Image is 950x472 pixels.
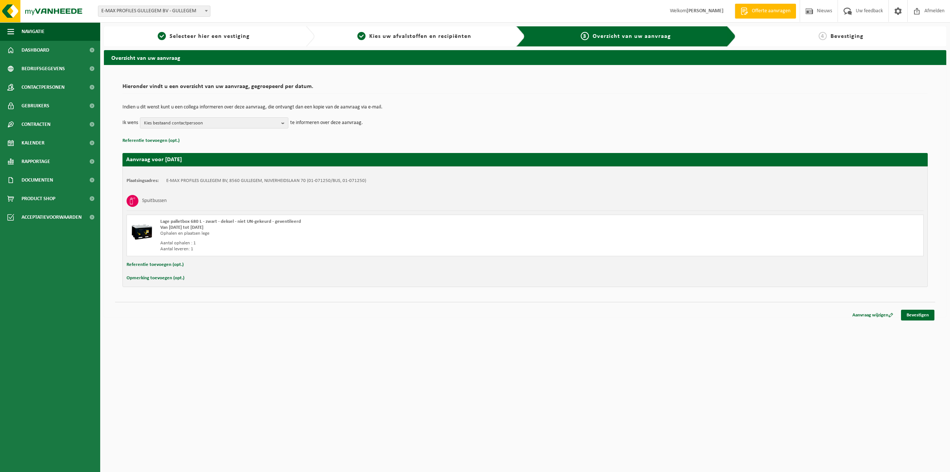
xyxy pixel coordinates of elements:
span: Dashboard [22,41,49,59]
button: Referentie toevoegen (opt.) [122,136,180,146]
a: Offerte aanvragen [735,4,796,19]
span: Product Shop [22,189,55,208]
span: Gebruikers [22,97,49,115]
span: Kalender [22,134,45,152]
span: 2 [357,32,366,40]
p: te informeren over deze aanvraag. [290,117,363,128]
span: Overzicht van uw aanvraag [593,33,671,39]
div: Aantal ophalen : 1 [160,240,555,246]
span: Kies uw afvalstoffen en recipiënten [369,33,471,39]
div: Ophalen en plaatsen lege [160,231,555,237]
span: Lage palletbox 680 L - zwart - deksel - niet UN-gekeurd - geventileerd [160,219,301,224]
strong: Plaatsingsadres: [127,178,159,183]
button: Opmerking toevoegen (opt.) [127,273,184,283]
button: Kies bestaand contactpersoon [140,117,288,128]
span: E-MAX PROFILES GULLEGEM BV - GULLEGEM [98,6,210,17]
strong: [PERSON_NAME] [687,8,724,14]
p: Indien u dit wenst kunt u een collega informeren over deze aanvraag, die ontvangt dan een kopie v... [122,105,928,110]
h2: Hieronder vindt u een overzicht van uw aanvraag, gegroepeerd per datum. [122,84,928,94]
a: 2Kies uw afvalstoffen en recipiënten [318,32,511,41]
span: Offerte aanvragen [750,7,792,15]
span: Contactpersonen [22,78,65,97]
span: Selecteer hier een vestiging [170,33,250,39]
span: 4 [819,32,827,40]
span: Navigatie [22,22,45,41]
span: Rapportage [22,152,50,171]
a: Bevestigen [901,310,934,320]
a: 1Selecteer hier een vestiging [108,32,300,41]
span: Bevestiging [831,33,864,39]
span: Kies bestaand contactpersoon [144,118,278,129]
h2: Overzicht van uw aanvraag [104,50,946,65]
div: Aantal leveren: 1 [160,246,555,252]
img: PB-LB-0680-HPE-BK-11.png [131,219,153,241]
h3: Spuitbussen [142,195,167,207]
span: 1 [158,32,166,40]
span: 3 [581,32,589,40]
span: Contracten [22,115,50,134]
span: Documenten [22,171,53,189]
button: Referentie toevoegen (opt.) [127,260,184,270]
span: Bedrijfsgegevens [22,59,65,78]
span: Acceptatievoorwaarden [22,208,82,227]
a: Aanvraag wijzigen [847,310,899,320]
strong: Aanvraag voor [DATE] [126,157,182,163]
td: E-MAX PROFILES GULLEGEM BV, 8560 GULLEGEM, NIJVERHEIDSLAAN 70 (01-071250/BUS, 01-071250) [166,178,366,184]
strong: Van [DATE] tot [DATE] [160,225,203,230]
p: Ik wens [122,117,138,128]
span: E-MAX PROFILES GULLEGEM BV - GULLEGEM [98,6,210,16]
